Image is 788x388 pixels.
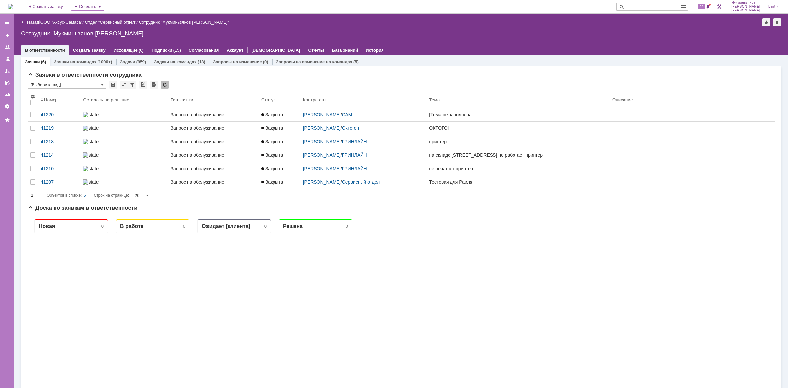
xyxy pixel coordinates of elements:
div: Новая [11,9,27,15]
div: Запрос на обслуживание [171,112,256,117]
a: statusbar-100 (1).png [80,175,168,189]
div: Ожидает [клиента] [174,9,223,15]
div: / [303,112,424,117]
div: Сохранить вид [109,81,117,89]
a: 41210 [38,162,80,175]
div: Сотрудник "Мукминьзянов [PERSON_NAME]" [21,30,781,37]
div: Запрос на обслуживание [171,179,256,185]
a: statusbar-100 (1).png [80,122,168,135]
div: Экспорт списка [150,81,158,89]
a: Задачи [120,59,135,64]
div: 41207 [41,179,78,185]
a: 41207 [38,175,80,189]
a: Закрыта [259,148,300,162]
div: (15) [173,48,181,53]
a: 41219 [38,122,80,135]
span: Закрыта [261,179,283,185]
a: Перейти в интерфейс администратора [715,3,723,11]
div: Сделать домашней страницей [773,18,781,26]
a: ГРИНЛАЙН [342,152,367,158]
a: [DEMOGRAPHIC_DATA] [251,48,300,53]
a: statusbar-100 (1).png [80,135,168,148]
div: 0 [155,10,158,15]
div: 41219 [41,126,78,131]
span: Расширенный поиск [681,3,688,9]
div: (959) [136,59,146,64]
a: Заявки на командах [54,59,96,64]
div: Добавить в избранное [762,18,770,26]
th: Статус [259,91,300,108]
div: | [39,19,40,24]
div: (6) [41,59,46,64]
a: Запрос на обслуживание [168,162,259,175]
div: Скопировать ссылку на список [139,81,147,89]
th: Осталось на решение [80,91,168,108]
div: 0 [237,10,239,15]
div: Статус [261,97,275,102]
div: Контрагент [303,97,326,102]
a: САМ [342,112,352,117]
div: / [303,139,424,144]
div: (0) [263,59,268,64]
a: Закрыта [259,122,300,135]
th: Контрагент [300,91,427,108]
a: Назад [27,20,39,25]
div: Решена [255,9,275,15]
a: statusbar-60 (1).png [80,148,168,162]
div: / [40,20,85,25]
a: Подписки [152,48,172,53]
div: принтер [429,139,607,144]
div: Создать [71,3,104,11]
div: не печатает принтер [429,166,607,171]
div: Осталось на решение [83,97,129,102]
a: Мои заявки [2,66,12,76]
a: Закрыта [259,175,300,189]
img: statusbar-100 (1).png [83,179,99,185]
a: Запрос на обслуживание [168,122,259,135]
a: [PERSON_NAME] [303,152,341,158]
div: Описание [612,97,633,102]
div: / [303,152,424,158]
a: Запрос на обслуживание [168,175,259,189]
a: statusbar-100 (1).png [80,162,168,175]
a: ГРИНЛАЙН [342,166,367,171]
span: Мукминьзянов [731,1,760,5]
a: ОКТОГОН [427,122,610,135]
span: Объектов в списке: [47,193,82,198]
a: [PERSON_NAME] [303,179,341,185]
div: Запрос на обслуживание [171,139,256,144]
a: Запрос на обслуживание [168,148,259,162]
div: 6 [84,192,86,199]
span: Закрыта [261,166,283,171]
th: Тип заявки [168,91,259,108]
img: statusbar-60 (1).png [83,112,99,117]
div: / [303,179,424,185]
div: В работе [93,9,116,15]
a: Запрос на обслуживание [168,135,259,148]
div: (1000+) [97,59,112,64]
div: 41214 [41,152,78,158]
a: Тестовая для Раиля [427,175,610,189]
div: / [303,126,424,131]
a: Отдел "Сервисный отдел" [85,20,137,25]
div: на складе [STREET_ADDRESS] не работает принтер [429,152,607,158]
a: Перейти на домашнюю страницу [8,4,13,9]
span: [PERSON_NAME] [731,5,760,9]
div: / [303,166,424,171]
a: [PERSON_NAME] [303,139,341,144]
a: Запрос на обслуживание [168,108,259,121]
div: Номер [44,97,58,102]
a: Закрыта [259,135,300,148]
a: [PERSON_NAME] [303,126,341,131]
div: Сортировка... [120,81,128,89]
img: statusbar-100 (1).png [83,139,99,144]
a: принтер [427,135,610,148]
a: [Тема не заполнена] [427,108,610,121]
a: База знаний [332,48,358,53]
i: Строк на странице: [47,192,129,199]
img: statusbar-60 (1).png [83,152,99,158]
div: Тема [429,97,440,102]
span: Заявки в ответственности сотрудника [28,72,142,78]
a: Заявки в моей ответственности [2,54,12,64]
a: ООО "Аксус-Самара" [40,20,83,25]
